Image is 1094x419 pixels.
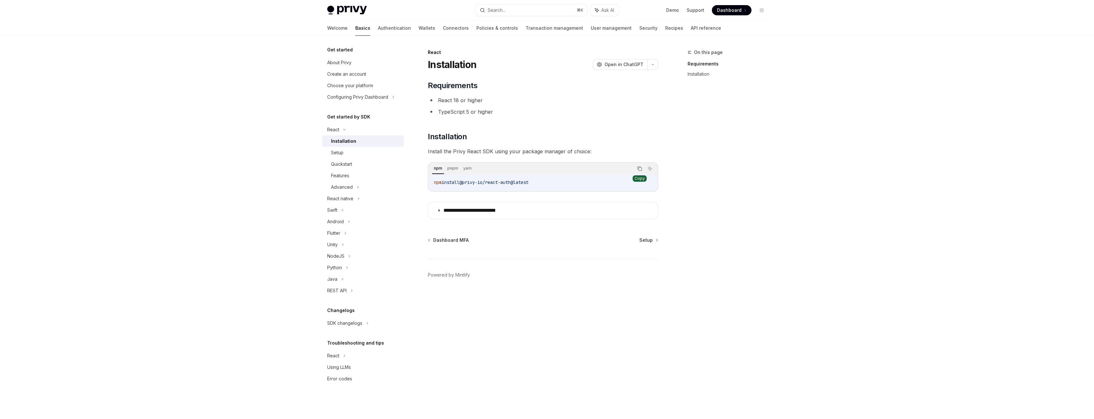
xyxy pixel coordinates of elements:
[331,160,352,168] div: Quickstart
[327,59,351,66] div: About Privy
[327,195,353,202] div: React native
[327,264,342,271] div: Python
[331,172,349,179] div: Features
[577,8,583,13] span: ⌘ K
[322,373,404,385] a: Error codes
[432,164,444,172] div: npm
[433,237,469,243] span: Dashboard MFA
[461,164,474,172] div: yarn
[590,4,619,16] button: Ask AI
[428,132,467,142] span: Installation
[633,175,647,182] div: Copy
[526,20,583,36] a: Transaction management
[327,375,352,383] div: Error codes
[428,49,658,56] div: React
[428,107,658,116] li: TypeScript 5 or higher
[322,135,404,147] a: Installation
[434,179,442,185] span: npm
[591,20,632,36] a: User management
[488,6,505,14] div: Search...
[327,6,367,15] img: light logo
[378,20,411,36] a: Authentication
[605,61,643,68] span: Open in ChatGPT
[687,7,704,13] a: Support
[691,20,721,36] a: API reference
[322,158,404,170] a: Quickstart
[327,113,370,121] h5: Get started by SDK
[694,49,723,56] span: On this page
[428,237,469,243] a: Dashboard MFA
[327,229,340,237] div: Flutter
[666,7,679,13] a: Demo
[639,20,658,36] a: Security
[428,59,476,70] h1: Installation
[331,149,343,156] div: Setup
[428,96,658,105] li: React 18 or higher
[327,20,348,36] a: Welcome
[646,164,654,173] button: Ask AI
[419,20,435,36] a: Wallets
[327,126,339,133] div: React
[428,147,658,156] span: Install the Privy React SDK using your package manager of choice:
[459,179,528,185] span: @privy-io/react-auth@latest
[331,137,356,145] div: Installation
[327,363,351,371] div: Using LLMs
[476,20,518,36] a: Policies & controls
[327,252,344,260] div: NodeJS
[327,70,366,78] div: Create an account
[322,170,404,181] a: Features
[639,237,653,243] span: Setup
[322,362,404,373] a: Using LLMs
[322,80,404,91] a: Choose your platform
[322,68,404,80] a: Create an account
[717,7,742,13] span: Dashboard
[327,275,337,283] div: Java
[327,241,338,248] div: Unity
[712,5,751,15] a: Dashboard
[355,20,370,36] a: Basics
[601,7,614,13] span: Ask AI
[327,46,353,54] h5: Get started
[327,287,347,294] div: REST API
[445,164,460,172] div: pnpm
[688,69,772,79] a: Installation
[639,237,658,243] a: Setup
[327,307,355,314] h5: Changelogs
[327,93,388,101] div: Configuring Privy Dashboard
[322,147,404,158] a: Setup
[428,80,477,91] span: Requirements
[688,59,772,69] a: Requirements
[327,352,339,360] div: React
[443,20,469,36] a: Connectors
[322,57,404,68] a: About Privy
[327,206,337,214] div: Swift
[327,319,362,327] div: SDK changelogs
[442,179,459,185] span: install
[593,59,647,70] button: Open in ChatGPT
[665,20,683,36] a: Recipes
[428,272,470,278] a: Powered by Mintlify
[636,164,644,173] button: Copy the contents from the code block
[757,5,767,15] button: Toggle dark mode
[331,183,353,191] div: Advanced
[327,82,373,89] div: Choose your platform
[475,4,587,16] button: Search...⌘K
[327,339,384,347] h5: Troubleshooting and tips
[327,218,344,225] div: Android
